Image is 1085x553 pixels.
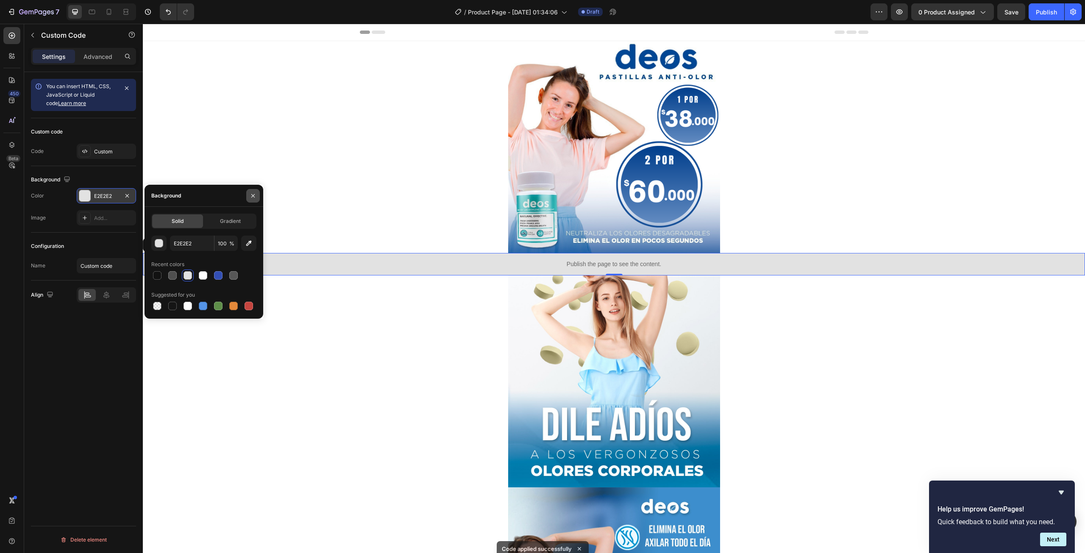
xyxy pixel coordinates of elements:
div: Color [31,192,44,200]
p: Custom Code [41,30,113,40]
div: Help us improve GemPages! [938,487,1066,546]
span: 0 product assigned [918,8,975,17]
div: Code [31,147,44,155]
div: Custom [94,148,134,156]
p: Settings [42,52,66,61]
p: Quick feedback to build what you need. [938,518,1066,526]
div: Add... [94,214,134,222]
div: Background [31,174,72,186]
button: Hide survey [1056,487,1066,497]
h2: Help us improve GemPages! [938,504,1066,514]
button: Delete element [31,533,136,547]
div: Align [31,289,55,301]
div: Recent colors [151,261,184,268]
span: You can insert HTML, CSS, JavaScript or Liquid code [46,83,111,106]
span: Gradient [220,217,241,225]
button: Save [997,3,1025,20]
input: Eg: FFFFFF [170,236,214,251]
div: Undo/Redo [160,3,194,20]
div: Background [151,192,181,200]
div: Image [31,214,46,222]
button: Next question [1040,533,1066,546]
div: Configuration [31,242,64,250]
div: Custom code [31,128,63,136]
span: Draft [587,8,599,16]
div: E2E2E2 [94,192,119,200]
iframe: Design area [143,24,1085,553]
div: Publish [1036,8,1057,17]
div: Suggested for you [151,291,195,299]
button: Publish [1029,3,1064,20]
button: 7 [3,3,63,20]
span: Save [1004,8,1018,16]
p: 7 [56,7,59,17]
div: Delete element [60,535,107,545]
span: Solid [172,217,184,225]
span: % [229,240,234,247]
div: Beta [6,155,20,162]
span: / [464,8,466,17]
a: Learn more [58,100,86,106]
span: Product Page - [DATE] 01:34:06 [468,8,558,17]
img: gempages_586364252562916043-561b4907-ddd9-4147-a793-3c84e7e0b5be.jpg [365,252,577,464]
button: 0 product assigned [911,3,994,20]
div: 450 [8,90,20,97]
p: Code applied successfully [502,545,572,553]
div: Name [31,262,45,270]
p: Advanced [83,52,112,61]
